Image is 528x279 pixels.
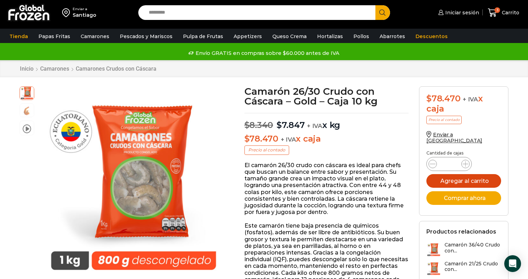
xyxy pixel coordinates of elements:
a: Enviar a [GEOGRAPHIC_DATA] [426,131,482,144]
a: Appetizers [230,30,265,43]
div: Enviar a [73,7,96,12]
bdi: 7.847 [277,120,305,130]
a: Pollos [350,30,373,43]
h2: Productos relacionados [426,228,496,235]
a: Iniciar sesión [437,6,479,20]
a: Pulpa de Frutas [179,30,227,43]
p: x caja [244,134,409,144]
a: Camarones [77,30,113,43]
span: Iniciar sesión [443,9,479,16]
p: El camarón 26/30 crudo con cáscara es ideal para chefs que buscan un balance entre sabor y presen... [244,162,409,216]
span: + IVA [463,96,478,103]
a: Tienda [6,30,31,43]
button: Comprar ahora [426,191,501,205]
p: Precio al contado [426,116,462,124]
h3: Camarón 36/40 Crudo con... [445,242,501,254]
input: Product quantity [442,159,456,169]
p: Cantidad de cajas [426,151,501,156]
span: camaron-con-cascara [20,104,34,118]
div: Santiago [73,12,96,19]
a: Descuentos [412,30,451,43]
a: Queso Crema [269,30,310,43]
span: $ [277,120,282,130]
a: Papas Fritas [35,30,74,43]
a: Inicio [20,65,34,72]
span: 3 [494,7,500,13]
div: x caja [426,94,501,114]
bdi: 8.340 [244,120,273,130]
h1: Camarón 26/30 Crudo con Cáscara – Gold – Caja 10 kg [244,86,409,106]
a: Camarón 36/40 Crudo con... [426,242,501,257]
span: PM04005012 [20,86,34,100]
button: Agregar al carrito [426,174,501,188]
bdi: 78.470 [426,93,460,103]
button: Search button [375,5,390,20]
span: $ [244,134,250,144]
img: address-field-icon.svg [62,7,73,19]
span: + IVA [281,136,296,143]
a: Abarrotes [376,30,409,43]
bdi: 78.470 [244,134,278,144]
a: Camarones [40,65,69,72]
a: Camarón 21/25 Crudo con... [426,261,501,276]
nav: Breadcrumb [20,65,157,72]
div: Open Intercom Messenger [504,255,521,272]
a: Pescados y Mariscos [116,30,176,43]
p: x kg [244,113,409,130]
span: + IVA [307,122,322,129]
a: Hortalizas [314,30,346,43]
a: 3 Carrito [486,5,521,21]
h3: Camarón 21/25 Crudo con... [445,261,501,273]
span: $ [426,93,432,103]
span: $ [244,120,250,130]
span: Carrito [500,9,519,16]
a: Camarones Crudos con Cáscara [75,65,157,72]
p: Precio al contado [244,145,289,155]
